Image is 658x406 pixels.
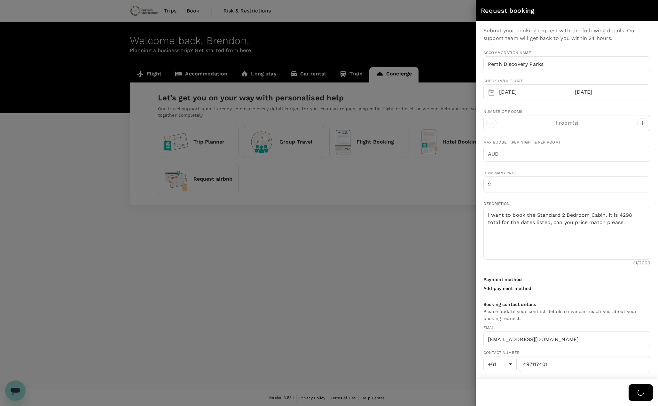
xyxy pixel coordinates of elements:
span: Description [483,201,510,206]
h6: Payment method [483,276,650,283]
button: decrease [637,118,647,128]
span: How many pax? [483,171,516,175]
div: [DATE] [497,86,569,98]
p: 1 room(s) [497,119,637,127]
span: +61 [488,361,496,367]
div: Request booking [481,5,642,16]
span: Accommodation Name [483,50,650,56]
p: 111 /2000 [632,260,650,266]
button: Add payment method [483,283,534,293]
h6: Booking contact details [483,301,650,308]
p: Add payment method [483,285,531,292]
span: Check in/out date [483,79,524,83]
span: Max Budget (per night & per room) [483,140,560,144]
div: [DATE] [572,86,645,98]
textarea: I want to book the Standard 2 Bedroom Cabin, it is 4298 total for the dates listed, can you price... [483,207,650,260]
span: Contact Number [483,350,650,356]
p: AUD [488,150,504,158]
span: Number of rooms [483,109,522,114]
h6: Please update your contact details so we can reach you about your booking request. [483,308,650,322]
span: Email [483,325,650,331]
div: +61 [483,356,517,372]
button: close [642,5,653,16]
p: Submit your booking request with the following details. Our support team will get back to you wit... [483,27,650,42]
